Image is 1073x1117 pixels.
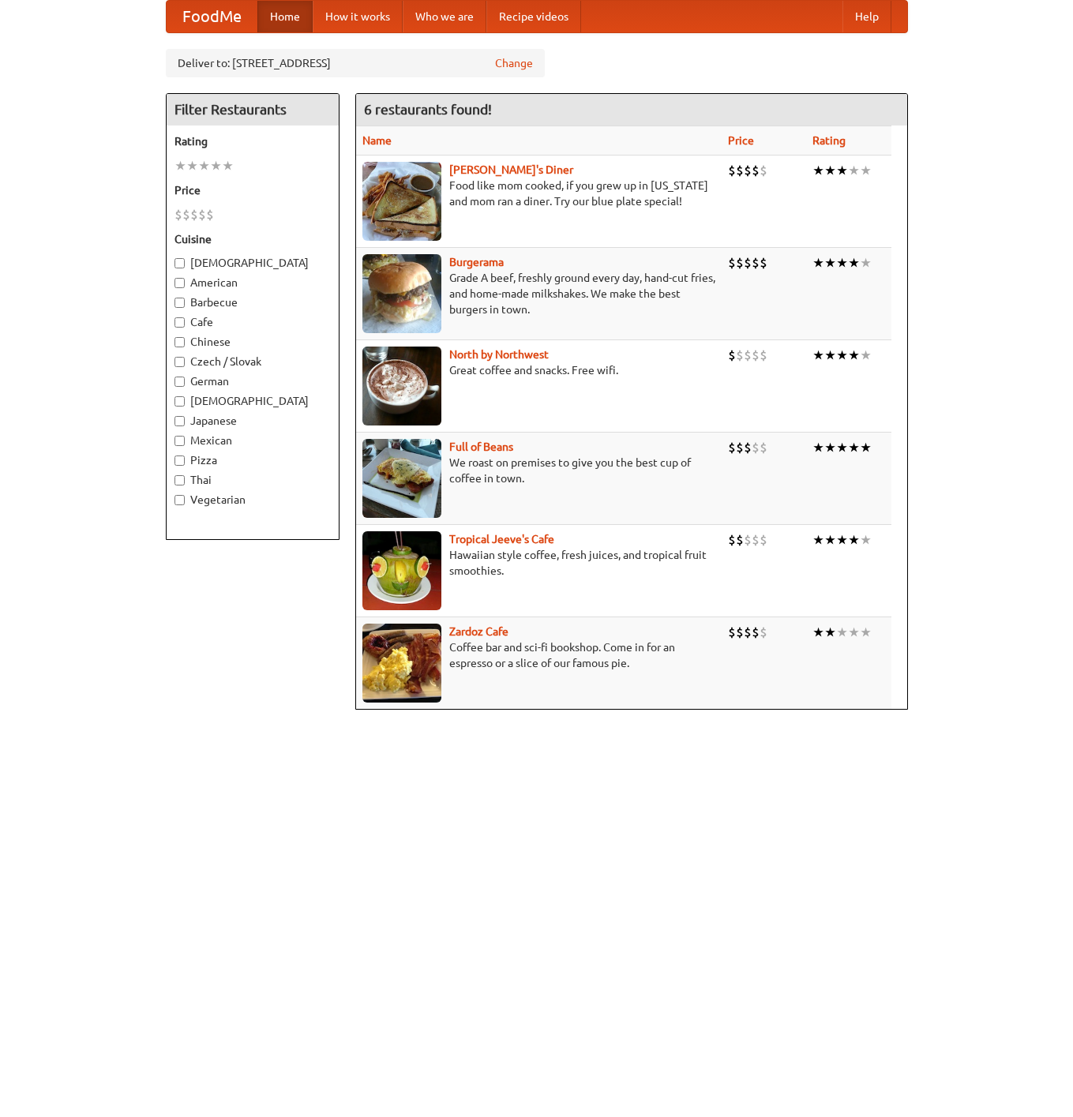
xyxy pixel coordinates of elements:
[812,162,824,179] li: ★
[760,347,767,364] li: $
[364,102,492,117] ng-pluralize: 6 restaurants found!
[842,1,891,32] a: Help
[362,455,715,486] p: We roast on premises to give you the best cup of coffee in town.
[736,347,744,364] li: $
[848,347,860,364] li: ★
[744,624,752,641] li: $
[362,547,715,579] p: Hawaiian style coffee, fresh juices, and tropical fruit smoothies.
[848,439,860,456] li: ★
[860,531,872,549] li: ★
[728,347,736,364] li: $
[174,396,185,407] input: [DEMOGRAPHIC_DATA]
[486,1,581,32] a: Recipe videos
[744,439,752,456] li: $
[174,455,185,466] input: Pizza
[174,475,185,485] input: Thai
[174,334,331,350] label: Chinese
[174,278,185,288] input: American
[728,531,736,549] li: $
[744,254,752,272] li: $
[449,348,549,361] a: North by Northwest
[824,624,836,641] li: ★
[836,347,848,364] li: ★
[824,254,836,272] li: ★
[174,337,185,347] input: Chinese
[449,533,554,545] a: Tropical Jeeve's Cafe
[174,377,185,387] input: German
[836,624,848,641] li: ★
[848,624,860,641] li: ★
[752,162,760,179] li: $
[824,439,836,456] li: ★
[752,254,760,272] li: $
[174,472,331,488] label: Thai
[812,254,824,272] li: ★
[190,206,198,223] li: $
[824,531,836,549] li: ★
[824,347,836,364] li: ★
[174,231,331,247] h5: Cuisine
[848,531,860,549] li: ★
[744,347,752,364] li: $
[860,162,872,179] li: ★
[752,439,760,456] li: $
[812,531,824,549] li: ★
[174,314,331,330] label: Cafe
[812,347,824,364] li: ★
[174,206,182,223] li: $
[174,258,185,268] input: [DEMOGRAPHIC_DATA]
[736,162,744,179] li: $
[860,347,872,364] li: ★
[174,393,331,409] label: [DEMOGRAPHIC_DATA]
[174,294,331,310] label: Barbecue
[166,49,545,77] div: Deliver to: [STREET_ADDRESS]
[744,531,752,549] li: $
[728,624,736,641] li: $
[362,162,441,241] img: sallys.jpg
[174,133,331,149] h5: Rating
[198,206,206,223] li: $
[752,347,760,364] li: $
[186,157,198,174] li: ★
[449,163,573,176] b: [PERSON_NAME]'s Diner
[198,157,210,174] li: ★
[362,254,441,333] img: burgerama.jpg
[182,206,190,223] li: $
[174,436,185,446] input: Mexican
[728,439,736,456] li: $
[728,162,736,179] li: $
[174,373,331,389] label: German
[362,639,715,671] p: Coffee bar and sci-fi bookshop. Come in for an espresso or a slice of our famous pie.
[362,270,715,317] p: Grade A beef, freshly ground every day, hand-cut fries, and home-made milkshakes. We make the bes...
[752,531,760,549] li: $
[174,413,331,429] label: Japanese
[362,362,715,378] p: Great coffee and snacks. Free wifi.
[860,624,872,641] li: ★
[736,624,744,641] li: $
[174,433,331,448] label: Mexican
[174,354,331,369] label: Czech / Slovak
[449,256,504,268] a: Burgerama
[836,439,848,456] li: ★
[736,531,744,549] li: $
[449,440,513,453] a: Full of Beans
[812,624,824,641] li: ★
[812,439,824,456] li: ★
[362,347,441,425] img: north.jpg
[210,157,222,174] li: ★
[174,416,185,426] input: Japanese
[760,624,767,641] li: $
[362,439,441,518] img: beans.jpg
[848,162,860,179] li: ★
[362,178,715,209] p: Food like mom cooked, if you grew up in [US_STATE] and mom ran a diner. Try our blue plate special!
[362,134,392,147] a: Name
[760,531,767,549] li: $
[174,357,185,367] input: Czech / Slovak
[860,254,872,272] li: ★
[836,254,848,272] li: ★
[362,624,441,703] img: zardoz.jpg
[362,531,441,610] img: jeeves.jpg
[174,255,331,271] label: [DEMOGRAPHIC_DATA]
[313,1,403,32] a: How it works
